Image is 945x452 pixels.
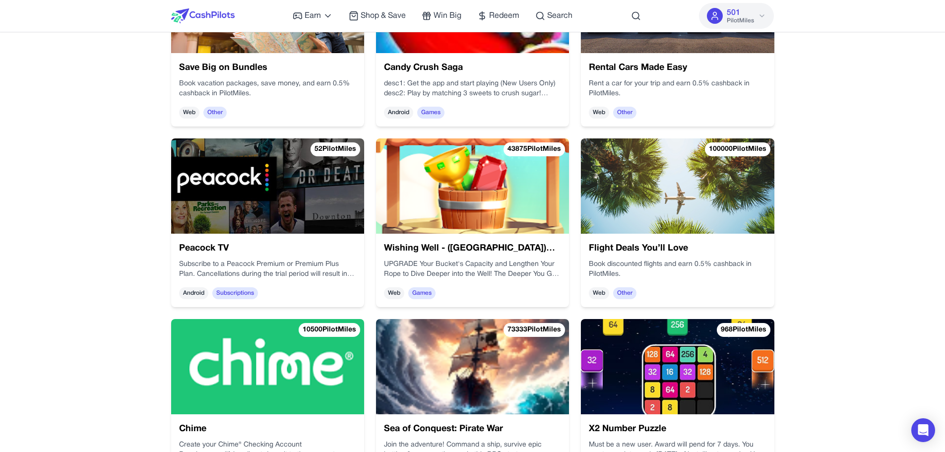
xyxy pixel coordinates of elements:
span: 501 [727,7,740,19]
span: Search [547,10,572,22]
span: Earn [305,10,321,22]
span: Shop & Save [361,10,406,22]
span: Win Big [434,10,461,22]
a: Redeem [477,10,519,22]
a: Win Big [422,10,461,22]
a: Earn [293,10,333,22]
div: Open Intercom Messenger [911,418,935,442]
span: Redeem [489,10,519,22]
span: PilotMiles [727,17,754,25]
a: Shop & Save [349,10,406,22]
button: 501PilotMiles [699,3,774,29]
a: Search [535,10,572,22]
img: CashPilots Logo [171,8,235,23]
